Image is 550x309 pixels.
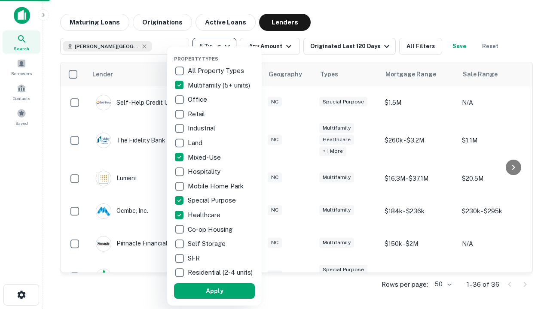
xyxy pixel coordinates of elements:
p: Office [188,94,209,105]
p: Industrial [188,123,217,133]
button: Apply [174,283,255,299]
p: SFR [188,253,202,264]
p: All Property Types [188,66,246,76]
p: Residential (2-4 units) [188,267,254,278]
span: Property Types [174,56,218,61]
p: Retail [188,109,207,119]
p: Mobile Home Park [188,181,245,191]
p: Mixed-Use [188,152,223,163]
p: Multifamily (5+ units) [188,80,252,91]
p: Hospitality [188,167,222,177]
p: Land [188,138,204,148]
p: Special Purpose [188,195,238,206]
iframe: Chat Widget [507,240,550,282]
p: Self Storage [188,239,227,249]
p: Healthcare [188,210,222,220]
p: Co-op Housing [188,224,234,235]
